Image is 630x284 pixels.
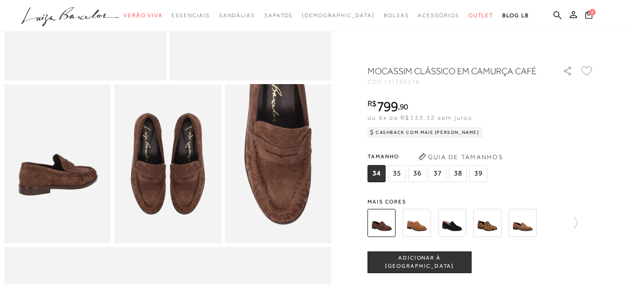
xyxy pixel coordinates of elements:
img: MOCASSIM CLÁSSICO EM CAMURÇA CARAMELO [403,209,431,237]
a: BLOG LB [502,7,529,24]
img: MOCASSIM CLÁSSICO EM CAMURÇA CAFÉ [367,209,396,237]
span: Mais cores [367,199,594,204]
a: categoryNavScreenReaderText [384,7,409,24]
a: categoryNavScreenReaderText [264,7,293,24]
img: MOCASSIM CLÁSSICO EM COURO ONÇA [473,209,501,237]
span: [DEMOGRAPHIC_DATA] [302,12,375,19]
span: 39 [469,165,487,182]
span: 34 [367,165,386,182]
span: 799 [377,98,398,114]
button: ADICIONAR À [GEOGRAPHIC_DATA] [367,251,472,273]
i: R$ [367,99,377,108]
img: MOCASSIM CLÁSSICO EM CAMURÇA PRETO [438,209,466,237]
i: , [398,103,408,111]
button: 2 [582,10,595,22]
span: Essenciais [172,12,210,19]
span: Sapatos [264,12,293,19]
span: 36 [408,165,426,182]
span: BLOG LB [502,12,529,19]
span: 90 [400,102,408,111]
img: image [115,84,221,244]
a: categoryNavScreenReaderText [124,7,162,24]
span: ou 6x de R$133,32 sem juros [367,114,472,121]
span: Verão Viva [124,12,162,19]
span: ADICIONAR À [GEOGRAPHIC_DATA] [368,254,471,270]
button: Guia de Tamanhos [415,150,506,164]
img: image [225,84,331,244]
a: categoryNavScreenReaderText [172,7,210,24]
h1: MOCASSIM CLÁSSICO EM CAMURÇA CAFÉ [367,65,537,77]
span: 2 [589,9,596,15]
a: categoryNavScreenReaderText [219,7,255,24]
span: Tamanho [367,150,490,163]
span: Sandálias [219,12,255,19]
div: Cashback com Mais [PERSON_NAME] [367,127,483,138]
a: categoryNavScreenReaderText [468,7,494,24]
a: noSubCategoriesText [302,7,375,24]
img: image [5,84,111,244]
span: 35 [388,165,406,182]
img: MOCASSIM PENNY LOAFER EM CAMURÇA CARAMELO DRAPEADO [509,209,537,237]
span: 131700278 [384,79,420,85]
span: Outlet [468,12,494,19]
span: 38 [449,165,467,182]
span: Acessórios [418,12,459,19]
a: categoryNavScreenReaderText [418,7,459,24]
div: CÓD: [367,79,549,85]
span: 37 [429,165,447,182]
span: Bolsas [384,12,409,19]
